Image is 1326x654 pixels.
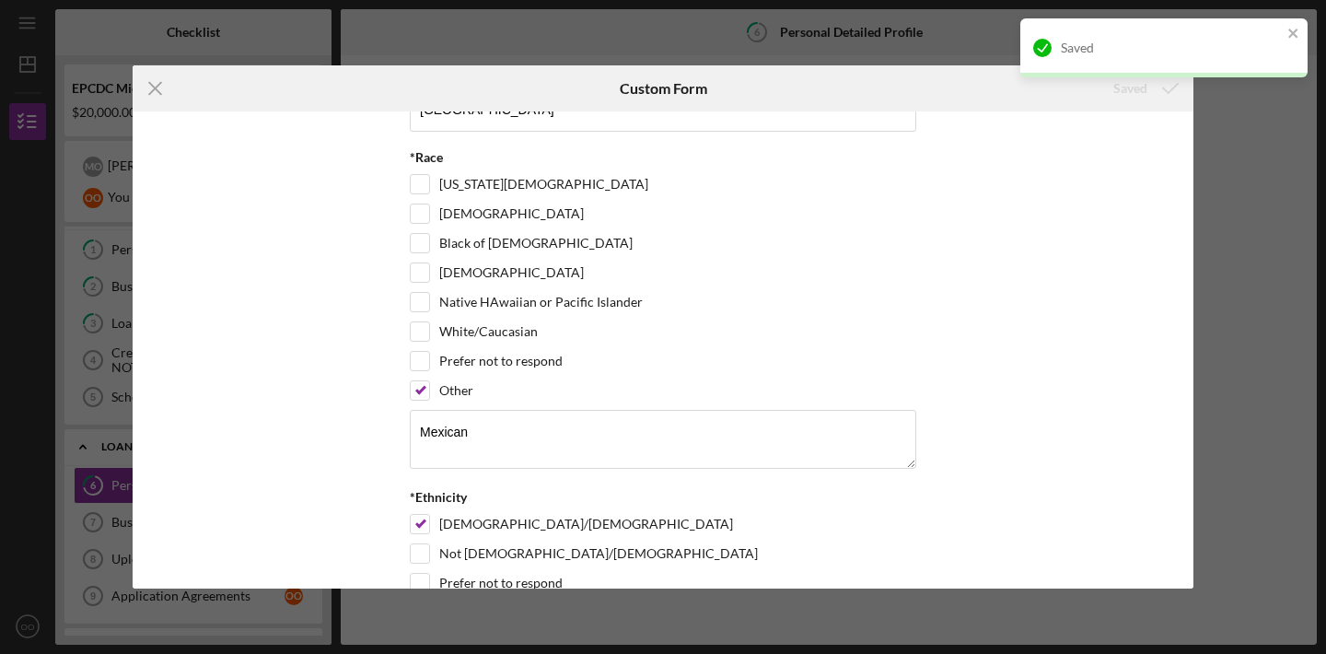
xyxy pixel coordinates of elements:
[439,352,563,370] label: Prefer not to respond
[439,293,643,311] label: Native HAwaiian or Pacific Islander
[1061,41,1282,55] div: Saved
[439,234,633,252] label: Black of [DEMOGRAPHIC_DATA]
[410,490,916,505] div: *Ethnicity
[439,263,584,282] label: [DEMOGRAPHIC_DATA]
[439,322,538,341] label: White/Caucasian
[439,204,584,223] label: [DEMOGRAPHIC_DATA]
[439,544,758,563] label: Not [DEMOGRAPHIC_DATA]/[DEMOGRAPHIC_DATA]
[439,515,733,533] label: [DEMOGRAPHIC_DATA]/[DEMOGRAPHIC_DATA]
[439,381,473,400] label: Other
[439,574,563,592] label: Prefer not to respond
[410,410,916,469] textarea: Mexican
[439,175,648,193] label: [US_STATE][DEMOGRAPHIC_DATA]
[1287,26,1300,43] button: close
[410,150,916,165] div: *Race
[620,80,707,97] h6: Custom Form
